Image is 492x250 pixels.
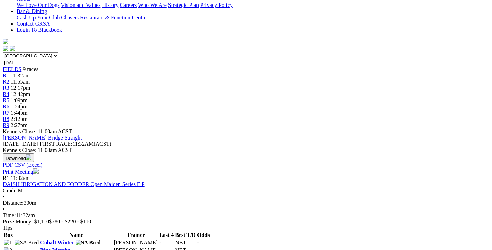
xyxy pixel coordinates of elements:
span: - [197,240,199,246]
a: Chasers Restaurant & Function Centre [61,15,146,20]
td: NBT [175,239,196,246]
span: 1:09pm [11,97,28,103]
a: Who We Are [138,2,167,8]
div: 300m [3,200,489,206]
div: 11:32am [3,212,489,219]
span: Grade: [3,187,18,193]
img: SA Bred [15,240,39,246]
span: 11:55am [11,79,30,85]
span: • [3,194,5,200]
span: 12:17pm [11,85,30,91]
a: Privacy Policy [200,2,233,8]
img: download.svg [26,154,31,160]
th: Best T/D [175,232,196,239]
button: Download [3,153,34,162]
img: SA Bred [76,240,101,246]
a: Cash Up Your Club [17,15,60,20]
span: Distance: [3,200,23,206]
span: 12:42pm [11,91,30,97]
a: [PERSON_NAME] Bridge Straight [3,135,82,141]
a: R3 [3,85,9,91]
span: Tips [3,225,12,231]
div: M [3,187,489,194]
a: R1 [3,73,9,78]
img: logo-grsa-white.png [3,39,8,44]
a: Login To Blackbook [17,27,62,33]
span: 1:44pm [11,110,28,116]
a: Contact GRSA [17,21,50,27]
a: Vision and Values [61,2,100,8]
a: R9 [3,122,9,128]
span: R1 [3,175,9,181]
div: Bar & Dining [17,15,489,21]
th: Trainer [114,232,158,239]
span: 9 races [23,66,38,72]
a: R8 [3,116,9,122]
a: We Love Our Dogs [17,2,59,8]
a: R5 [3,97,9,103]
a: History [102,2,118,8]
span: 11:32AM(ACST) [40,141,112,147]
th: Odds [197,232,210,239]
span: 2:27pm [11,122,28,128]
td: - [159,239,174,246]
th: Name [40,232,113,239]
th: Last 4 [159,232,174,239]
a: Careers [120,2,137,8]
span: 2:12pm [11,116,28,122]
img: facebook.svg [3,46,8,51]
a: R4 [3,91,9,97]
a: PDF [3,162,13,168]
span: • [3,206,5,212]
a: R7 [3,110,9,116]
span: 11:32am [11,175,30,181]
a: Bar & Dining [17,8,47,14]
span: Time: [3,212,16,218]
td: [PERSON_NAME] [114,239,158,246]
div: Download [3,162,489,168]
input: Select date [3,59,64,66]
span: 1:24pm [11,104,28,109]
span: FIRST RACE: [40,141,72,147]
span: $780 - $220 - $110 [49,219,91,224]
a: Print Meeting [3,169,39,175]
span: Box [4,232,13,238]
img: twitter.svg [10,46,15,51]
div: About [17,2,489,8]
a: Cobalt Winter [40,240,74,246]
span: Kennels Close: 11:00am ACST [3,128,72,134]
a: DAISH IRRIGATION AND FODDER Open Maiden Series F P [3,181,145,187]
span: [DATE] [3,141,38,147]
a: Strategic Plan [168,2,199,8]
span: [DATE] [3,141,21,147]
a: R2 [3,79,9,85]
a: R6 [3,104,9,109]
div: Kennels Close: 11:00am ACST [3,147,489,153]
a: FIELDS [3,66,21,72]
a: CSV (Excel) [14,162,42,168]
img: 1 [4,240,12,246]
span: 11:32am [11,73,30,78]
img: printer.svg [33,168,39,174]
div: Prize Money: $1,110 [3,219,489,225]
